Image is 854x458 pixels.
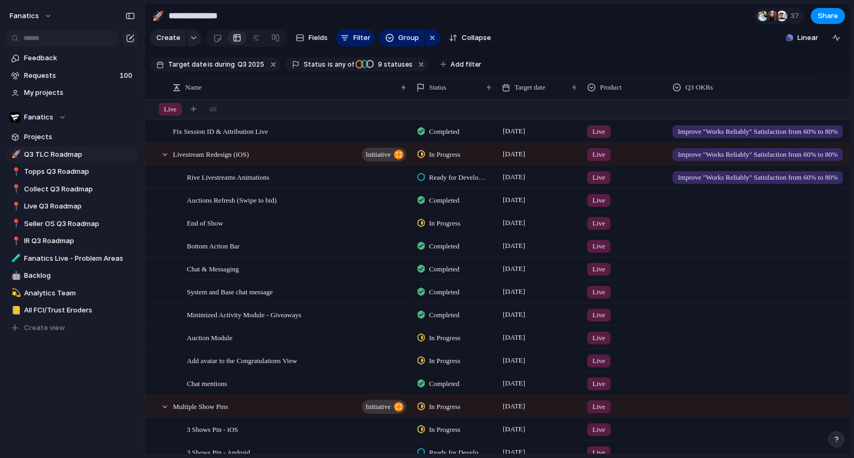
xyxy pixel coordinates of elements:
button: 🤖 [10,270,20,281]
button: Group [379,29,424,46]
a: 💫Analytics Team [5,285,139,301]
div: 🤖Backlog [5,268,139,284]
span: Projects [24,132,135,142]
span: Completed [429,195,460,206]
span: In Progress [429,401,461,412]
span: Live [592,401,605,412]
div: 🤖 [11,270,19,282]
span: Requests [24,70,116,81]
span: Ready for Development [429,172,488,183]
span: Status [304,60,326,69]
span: Fanatics [24,112,53,123]
a: 🧪Fanatics Live - Problem Areas [5,251,139,267]
span: Multiple Show Pins [173,400,228,412]
span: Auction Module [187,331,233,343]
span: Live Q3 Roadmap [24,201,135,212]
span: [DATE] [500,216,528,229]
a: Requests100 [5,68,139,84]
span: Group [398,33,419,43]
span: 37 [790,11,802,21]
button: isduring [207,59,236,70]
span: Add avatar to the Congratulations View [187,354,297,366]
span: [DATE] [500,194,528,206]
span: statuses [375,60,413,69]
div: 📍 [11,235,19,247]
span: Feedback [24,53,135,63]
span: Analytics Team [24,288,135,299]
span: Live [592,195,605,206]
span: Live [592,126,605,137]
div: 📍 [11,218,19,230]
span: [DATE] [500,354,528,367]
span: is [328,60,333,69]
span: Live [592,218,605,229]
span: Target date [168,60,207,69]
span: [DATE] [500,377,528,390]
span: Create [156,33,180,43]
a: 🚀Q3 TLC Roadmap [5,147,139,163]
span: Live [592,447,605,458]
span: Fanatics Live - Problem Areas [24,253,135,264]
span: Add filter [450,60,481,69]
span: In Progress [429,218,461,229]
button: 📍 [10,166,20,177]
span: Live [592,379,605,389]
span: Improve "Works Reliably" Satisfaction from 60% to 80% [678,126,837,137]
div: 📍 [11,183,19,195]
span: Product [600,82,621,93]
span: In Progress [429,424,461,435]
span: [DATE] [500,148,528,160]
span: Completed [429,310,460,320]
span: Filter [353,33,370,43]
button: 📍 [10,236,20,246]
span: Live [164,104,177,115]
button: Share [811,8,845,24]
span: In Progress [429,149,461,160]
div: 📒 [11,304,19,317]
button: Collapse [445,29,495,46]
button: initiative [362,400,406,414]
span: Topps Q3 Roadmap [24,166,135,177]
span: System and Base chat message [187,285,273,298]
span: [DATE] [500,400,528,413]
button: Filter [336,29,375,46]
span: 60 [210,104,217,115]
span: My projects [24,87,135,98]
span: 100 [120,70,135,81]
span: initiative [366,147,391,162]
button: Fanatics [5,109,139,125]
span: Bottom Action Bar [187,239,240,252]
span: 3 Shows Pin - iOS [187,423,238,435]
span: Ready for Development [429,447,488,458]
a: Feedback [5,50,139,66]
button: isany of [326,59,356,70]
span: Collect Q3 Roadmap [24,184,135,195]
span: Chat mentions [187,377,227,389]
span: Live [592,264,605,275]
span: Live [592,333,605,343]
a: 📍IR Q3 Roadmap [5,233,139,249]
div: 📍Seller OS Q3 Roadmap [5,216,139,232]
span: Auctions Refresh (Swipe to bid) [187,194,276,206]
div: 📍 [11,166,19,178]
a: 📒All FCI/Trust Eroders [5,302,139,318]
span: In Progress [429,356,461,366]
span: Live [592,424,605,435]
button: fanatics [5,7,58,25]
span: 3 Shows Pin - Android [187,446,250,458]
button: Create view [5,320,139,336]
span: Minimized Activity Module - Giveaways [187,308,301,320]
button: 📍 [10,201,20,212]
a: 📍Live Q3 Roadmap [5,198,139,214]
span: [DATE] [500,285,528,298]
span: fanatics [10,11,39,21]
a: Projects [5,129,139,145]
span: Fix Session ID & Attribution Live [173,125,268,137]
button: 🚀 [149,7,167,25]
